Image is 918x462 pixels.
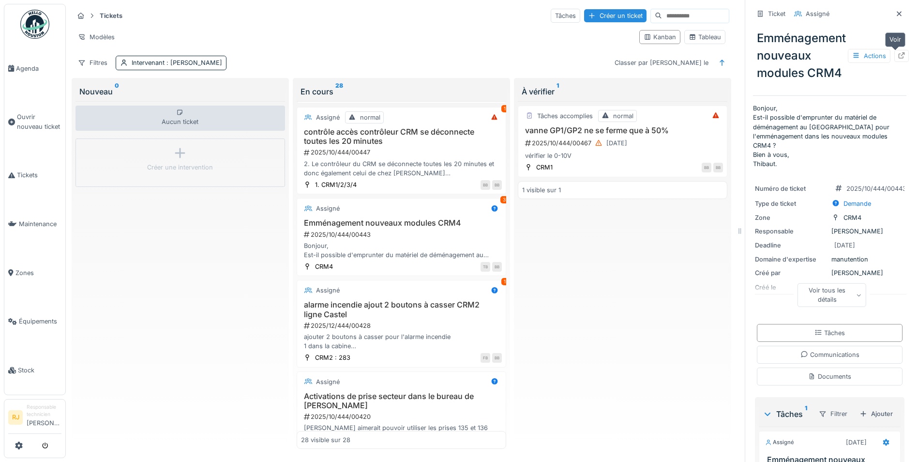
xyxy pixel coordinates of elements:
img: Badge_color-CXgf-gQk.svg [20,10,49,39]
li: [PERSON_NAME] [27,403,61,431]
div: ajouter 2 boutons à casser pour l'alarme incendie 1 dans la cabine 1 au rez en dessous de la cabine [301,332,502,351]
div: normal [613,111,633,121]
div: Aucun ticket [75,106,285,131]
div: Assigné [765,438,794,447]
div: Assigné [316,204,340,213]
div: Bonjour, Est-il possible d'emprunter du matériel de déménagement au [GEOGRAPHIC_DATA] pour l'emmé... [301,241,502,260]
div: Responsable [755,227,828,236]
div: 28 visible sur 28 [301,435,350,445]
div: BB [492,353,502,363]
div: Tâches [551,9,580,23]
div: Assigné [316,377,340,386]
sup: 1 [557,86,559,97]
h3: vanne GP1/GP2 ne se ferme que à 50% [522,126,723,135]
div: Assigné [806,9,829,18]
div: Tâches [814,328,845,338]
div: Tâches accomplies [537,111,593,121]
span: Maintenance [19,219,61,229]
div: [PERSON_NAME] [755,268,904,277]
div: normal [360,113,380,122]
div: CRM4 [843,213,861,222]
div: 2025/10/444/00447 [303,148,502,157]
div: [DATE] [834,241,855,250]
div: Voir tous les détails [797,283,866,307]
div: 2025/10/444/00443 [846,184,906,193]
div: Créer un ticket [584,9,647,22]
a: Zones [4,248,65,297]
div: Domaine d'expertise [755,255,828,264]
div: Voir [885,32,905,46]
div: Responsable technicien [27,403,61,418]
span: Équipements [19,317,61,326]
div: BB [492,180,502,190]
a: Agenda [4,44,65,93]
div: Créer une intervention [147,163,213,172]
div: Filtrer [814,407,852,421]
div: 3 [500,196,508,203]
div: [DATE] [606,139,627,148]
div: Assigné [316,286,340,295]
div: 1. CRM1/2/3/4 [315,180,357,189]
div: Zone [755,213,828,222]
div: Deadline [755,241,828,250]
span: Stock [18,366,61,375]
span: Agenda [16,64,61,73]
div: BB [713,163,723,172]
div: 2. Le contrôleur du CRM se déconnecte toutes les 20 minutes et donc également celui de chez [PERS... [301,159,502,178]
div: Filtres [74,56,112,70]
sup: 1 [805,408,807,420]
div: [PERSON_NAME] [755,227,904,236]
div: Intervenant [132,58,222,67]
div: 2025/10/444/00420 [303,412,502,421]
a: Stock [4,346,65,395]
div: 2025/10/444/00443 [303,230,502,239]
div: BB [481,180,490,190]
div: À vérifier [522,86,723,97]
div: 2025/12/444/00428 [303,321,502,330]
strong: Tickets [96,11,126,20]
div: manutention [755,255,904,264]
div: Actions [848,49,890,63]
sup: 0 [115,86,119,97]
a: RJ Responsable technicien[PERSON_NAME] [8,403,61,434]
div: BB [492,262,502,272]
div: 1 [501,278,508,285]
div: Numéro de ticket [755,184,828,193]
div: Communications [800,350,859,359]
div: Modèles [74,30,119,44]
div: [DATE] [846,438,867,447]
div: Nouveau [79,86,281,97]
div: Classer par [PERSON_NAME] le [610,56,713,70]
div: Emménagement nouveaux modules CRM4 [753,26,906,86]
li: RJ [8,410,23,425]
a: Tickets [4,151,65,200]
div: 2025/10/444/00467 [524,137,723,149]
div: En cours [301,86,502,97]
div: CRM4 [315,262,333,271]
span: Tickets [17,170,61,180]
a: Ouvrir nouveau ticket [4,93,65,151]
div: CRM2 : 283 [315,353,350,362]
div: vérifier le 0-10V [522,151,723,160]
div: Créé par [755,268,828,277]
div: FB [481,353,490,363]
div: Kanban [644,32,676,42]
a: Maintenance [4,200,65,248]
div: BB [702,163,711,172]
span: Zones [15,268,61,277]
div: TB [481,262,490,272]
div: Tableau [689,32,721,42]
sup: 28 [335,86,343,97]
h3: Activations de prise secteur dans le bureau de [PERSON_NAME] [301,392,502,410]
p: Bonjour, Est-il possible d'emprunter du matériel de déménagement au [GEOGRAPHIC_DATA] pour l'emmé... [753,104,906,169]
h3: Emménagement nouveaux modules CRM4 [301,218,502,228]
h3: alarme incendie ajout 2 boutons à casser CRM2 ligne Castel [301,300,502,319]
span: : [PERSON_NAME] [165,59,222,66]
div: Type de ticket [755,199,828,208]
span: Ouvrir nouveau ticket [17,112,61,131]
div: CRM1 [536,163,553,172]
div: Assigné [316,113,340,122]
div: Documents [808,372,851,381]
h3: contrôle accès contrôleur CRM se déconnecte toutes les 20 minutes [301,127,502,146]
a: Équipements [4,297,65,346]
